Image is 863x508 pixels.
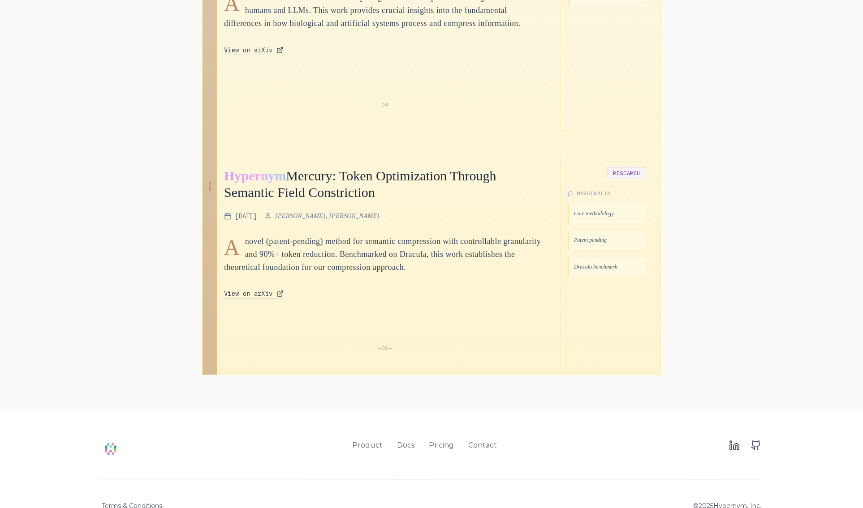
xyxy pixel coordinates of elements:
[224,235,546,274] p: novel (patent-pending) method for semantic compression with controllable granularity and 90%+ tok...
[429,440,454,451] a: Pricing
[568,204,646,224] div: Core methodology
[568,231,646,250] div: Patent pending
[235,212,257,221] span: [DATE]
[378,345,392,351] span: — 05 —
[568,257,646,277] div: Dracula benchmark
[224,164,286,188] div: Hypernym
[275,212,380,221] span: [PERSON_NAME], [PERSON_NAME]
[224,289,284,299] a: View on arXiv
[397,440,414,451] a: Docs
[224,46,284,55] a: View on arXiv
[468,440,497,451] a: Contact
[224,237,240,258] span: A
[352,440,383,451] a: Product
[577,190,611,197] span: Marginalia
[224,167,546,201] h2: Mercury: Token Optimization Through Semantic Field Constriction
[102,440,120,458] img: Hypernym Logo
[224,46,273,55] span: View on arXiv
[607,167,646,179] span: Research
[224,289,273,298] span: View on arXiv
[378,101,392,108] span: — 04 —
